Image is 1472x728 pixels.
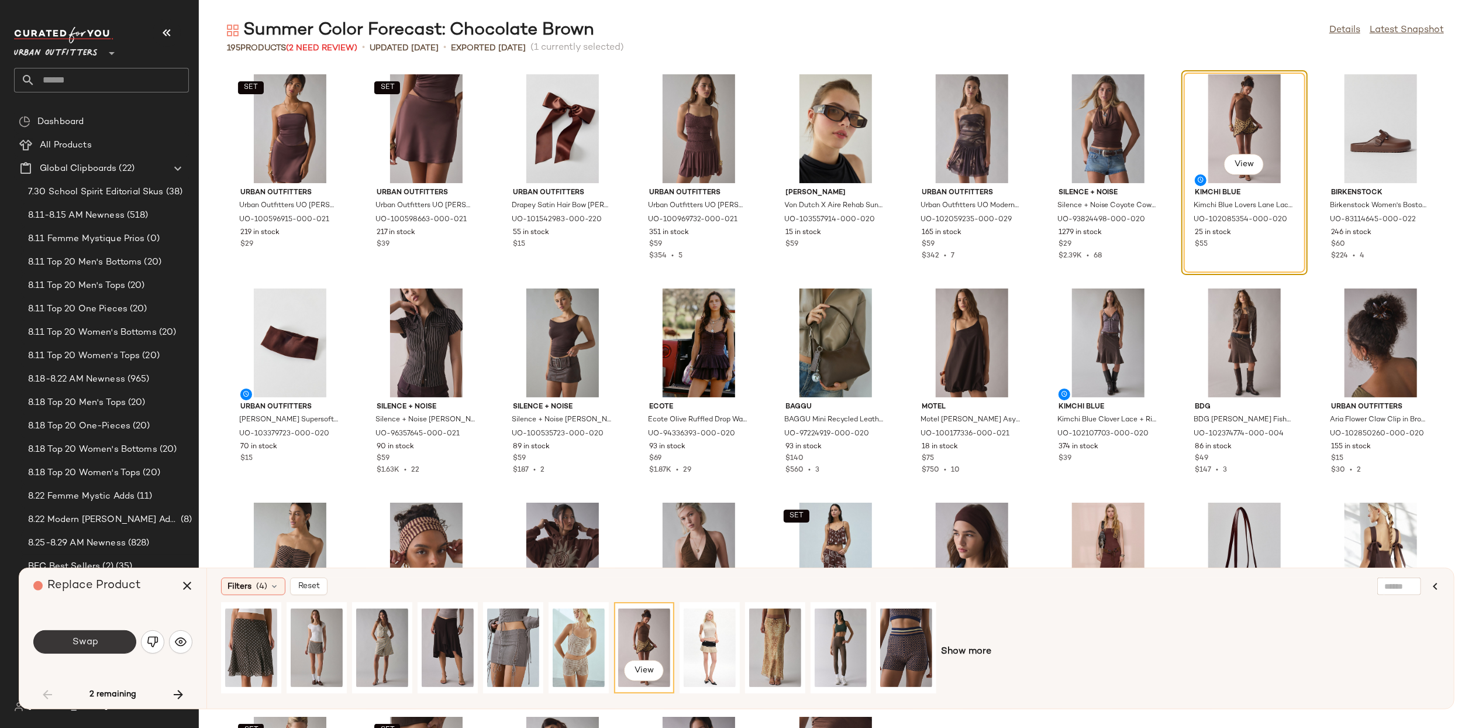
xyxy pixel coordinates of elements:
[922,252,940,260] span: $342
[640,74,758,183] img: 100969732_021_b
[512,201,611,211] span: Drapey Satin Hair Bow [PERSON_NAME] in Dark Brown, Women's at Urban Outfitters
[116,162,135,176] span: (22)
[786,402,885,413] span: BAGGU
[243,84,258,92] span: SET
[649,228,689,238] span: 351 in stock
[375,201,475,211] span: Urban Outfitters UO [PERSON_NAME] Slip Mini Skirt in Chocolate, Women's at Urban Outfitters
[1059,188,1158,198] span: Silence + Noise
[71,637,98,648] span: Swap
[113,560,133,574] span: (35)
[451,42,526,54] p: Exported [DATE]
[1057,415,1157,425] span: Kimchi Blue Clover Lace + Ribbon Trim Cropped Cami in Brown, Women's at Urban Outfitters
[618,606,670,689] img: 102085354_020_b
[240,402,340,413] span: Urban Outfitters
[240,228,280,238] span: 219 in stock
[1345,466,1357,474] span: •
[786,442,822,452] span: 93 in stock
[47,579,141,592] span: Replace Product
[1059,402,1158,413] span: Kimchi Blue
[240,454,253,464] span: $15
[37,115,84,129] span: Dashboard
[648,429,735,439] span: UO-94336393-000-020
[921,201,1021,211] span: Urban Outfitters UO Modern Mesh Basque Waist Strapless Mini Dress in Brown, Women's at Urban Outf...
[1234,160,1254,169] span: View
[1195,454,1208,464] span: $49
[290,578,328,595] button: Reset
[178,513,192,527] span: (8)
[411,466,419,474] span: 22
[28,560,113,574] span: BEC Best Sellers (2)
[749,606,801,689] img: 102280500_029_b
[921,215,1012,225] span: UO-102059235-000-029
[240,239,253,250] span: $29
[377,454,389,464] span: $59
[1331,188,1430,198] span: Birkenstock
[40,139,92,152] span: All Products
[913,289,1031,397] img: 100177336_021_b
[367,503,485,612] img: 98727043_512_b
[28,420,130,433] span: 8.18 Top 20 One-Pieces
[89,689,136,700] span: 2 remaining
[374,81,400,94] button: SET
[28,326,157,339] span: 8.11 Top 20 Women's Bottoms
[28,209,125,222] span: 8.11-8.15 AM Newness
[422,606,474,689] img: 102390630_020_b
[785,201,884,211] span: Von Dutch X Aire Rehab Sunglasses in Brown, Women's at Urban Outfitters
[1329,23,1360,37] a: Details
[145,232,160,246] span: (0)
[375,215,467,225] span: UO-100598663-000-021
[28,537,126,550] span: 8.25-8.29 AM Newness
[512,415,611,425] span: Silence + Noise [PERSON_NAME] Belted Micro Mini Skort in Brown Suede, Women's at Urban Outfitters
[1357,466,1361,474] span: 2
[28,232,145,246] span: 8.11 Femme Mystique Prios
[1223,466,1227,474] span: 3
[504,74,622,183] img: 101542983_220_b
[634,666,654,675] span: View
[1331,252,1348,260] span: $224
[1049,289,1167,397] img: 102107703_020_b
[28,373,125,386] span: 8.18-8.22 AM Newness
[1322,503,1440,612] img: 90005802_020_b
[28,490,135,503] span: 8.22 Femme Mystic Adds
[377,239,389,250] span: $39
[140,349,160,363] span: (20)
[298,582,320,591] span: Reset
[238,81,264,94] button: SET
[14,27,113,43] img: cfy_white_logo.C9jOOHJF.svg
[785,415,884,425] span: BAGGU Mini Recycled Leather Shoulder Bag in Brown, Women's at Urban Outfitters
[1057,201,1157,211] span: Silence + Noise Coyote Cowl Neck Halter Top in Brown, Women's at Urban Outfitters
[227,44,240,53] span: 195
[649,239,662,250] span: $59
[256,581,267,593] span: (4)
[28,443,157,456] span: 8.18 Top 20 Women's Bottoms
[231,74,349,183] img: 100596915_021_b
[28,279,125,293] span: 8.11 Top 20 Men's Tops
[777,74,895,183] img: 103557914_020_b
[804,466,816,474] span: •
[1094,252,1102,260] span: 68
[640,289,758,397] img: 94336393_020_b
[513,454,526,464] span: $59
[14,40,98,61] span: Urban Outfitters
[684,606,736,689] img: 96574348_029_b
[1331,228,1371,238] span: 246 in stock
[1330,429,1424,439] span: UO-102850260-000-020
[225,606,277,689] img: 103041737_029_b
[175,636,187,648] img: svg%3e
[239,429,329,439] span: UO-103379723-000-020
[1057,215,1146,225] span: UO-93824498-000-020
[1185,503,1304,612] img: 94994530_020_b
[286,44,357,53] span: (2 Need Review)
[785,215,875,225] span: UO-103557914-000-020
[142,256,162,269] span: (20)
[1194,201,1293,211] span: Kimchi Blue Lovers Lane Lace Trim Wrap Mini Skort in Brown, Women's at Urban Outfitters
[377,228,415,238] span: 217 in stock
[239,415,339,425] span: [PERSON_NAME] Supersoft Knit Headband in Brown, Women's at Urban Outfitters
[164,186,183,199] span: (38)
[227,42,357,54] div: Products
[952,466,960,474] span: 10
[648,415,747,425] span: Ecote Olive Ruffled Drop Waist Milkmaid Mini Dress in Brown, Women's at Urban Outfitters
[921,429,1010,439] span: UO-100177336-000-021
[135,490,153,503] span: (11)
[28,513,178,527] span: 8.22 Modern [PERSON_NAME] Adds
